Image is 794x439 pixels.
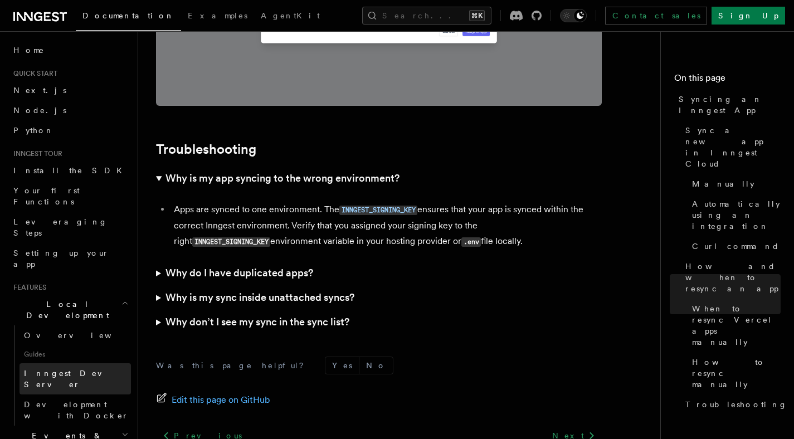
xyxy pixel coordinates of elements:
[165,314,349,330] h3: Why don’t I see my sync in the sync list?
[13,126,54,135] span: Python
[9,212,131,243] a: Leveraging Steps
[9,80,131,100] a: Next.js
[9,325,131,426] div: Local Development
[165,290,354,305] h3: Why is my sync inside unattached syncs?
[339,206,417,215] code: INNGEST_SIGNING_KEY
[469,10,485,21] kbd: ⌘K
[13,248,109,269] span: Setting up your app
[692,178,754,189] span: Manually
[692,198,781,232] span: Automatically using an integration
[9,69,57,78] span: Quick start
[681,256,781,299] a: How and when to resync an app
[254,3,327,30] a: AgentKit
[688,236,781,256] a: Curl command
[9,181,131,212] a: Your first Functions
[261,11,320,20] span: AgentKit
[9,40,131,60] a: Home
[172,392,270,408] span: Edit this page on GitHub
[685,399,787,410] span: Troubleshooting
[13,45,45,56] span: Home
[359,357,393,374] button: No
[688,352,781,394] a: How to resync manually
[156,392,270,408] a: Edit this page on GitHub
[692,241,780,252] span: Curl command
[13,86,66,95] span: Next.js
[156,261,602,285] summary: Why do I have duplicated apps?
[674,71,781,89] h4: On this page
[325,357,359,374] button: Yes
[674,89,781,120] a: Syncing an Inngest App
[681,120,781,174] a: Sync a new app in Inngest Cloud
[20,394,131,426] a: Development with Docker
[13,166,129,175] span: Install the SDK
[461,237,481,247] code: .env
[9,149,62,158] span: Inngest tour
[13,217,108,237] span: Leveraging Steps
[181,3,254,30] a: Examples
[692,357,781,390] span: How to resync manually
[9,120,131,140] a: Python
[681,394,781,414] a: Troubleshooting
[156,142,256,157] a: Troubleshooting
[156,360,311,371] p: Was this page helpful?
[688,194,781,236] a: Automatically using an integration
[20,345,131,363] span: Guides
[688,174,781,194] a: Manually
[9,299,121,321] span: Local Development
[171,202,602,250] li: Apps are synced to one environment. The ensures that your app is synced within the correct Innges...
[20,325,131,345] a: Overview
[188,11,247,20] span: Examples
[156,285,602,310] summary: Why is my sync inside unattached syncs?
[9,294,131,325] button: Local Development
[679,94,781,116] span: Syncing an Inngest App
[24,331,139,340] span: Overview
[339,204,417,214] a: INNGEST_SIGNING_KEY
[156,166,602,191] summary: Why is my app syncing to the wrong environment?
[13,106,66,115] span: Node.js
[560,9,587,22] button: Toggle dark mode
[156,310,602,334] summary: Why don’t I see my sync in the sync list?
[9,160,131,181] a: Install the SDK
[24,400,129,420] span: Development with Docker
[13,186,80,206] span: Your first Functions
[165,170,400,186] h3: Why is my app syncing to the wrong environment?
[685,261,781,294] span: How and when to resync an app
[24,369,119,389] span: Inngest Dev Server
[362,7,491,25] button: Search...⌘K
[9,100,131,120] a: Node.js
[9,243,131,274] a: Setting up your app
[688,299,781,352] a: When to resync Vercel apps manually
[82,11,174,20] span: Documentation
[20,363,131,394] a: Inngest Dev Server
[165,265,313,281] h3: Why do I have duplicated apps?
[712,7,785,25] a: Sign Up
[9,283,46,292] span: Features
[692,303,781,348] span: When to resync Vercel apps manually
[685,125,781,169] span: Sync a new app in Inngest Cloud
[605,7,707,25] a: Contact sales
[192,237,270,247] code: INNGEST_SIGNING_KEY
[76,3,181,31] a: Documentation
